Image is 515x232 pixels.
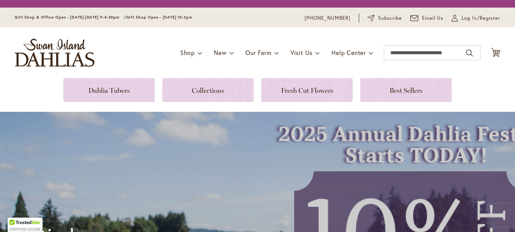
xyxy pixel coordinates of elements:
span: Email Us [422,14,444,22]
span: Subscribe [378,14,402,22]
button: Search [466,47,473,59]
span: Gift Shop Open - [DATE] 10-3pm [126,15,192,20]
span: Gift Shop & Office Open - [DATE]-[DATE] 9-4:30pm / [15,15,126,20]
a: [PHONE_NUMBER] [305,14,350,22]
span: Our Farm [245,49,271,56]
a: Email Us [410,14,444,22]
a: Log In/Register [452,14,500,22]
a: store logo [15,39,94,67]
a: Subscribe [367,14,402,22]
span: Help Center [331,49,366,56]
span: New [214,49,226,56]
span: Log In/Register [462,14,500,22]
span: Shop [180,49,195,56]
span: Visit Us [290,49,312,56]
